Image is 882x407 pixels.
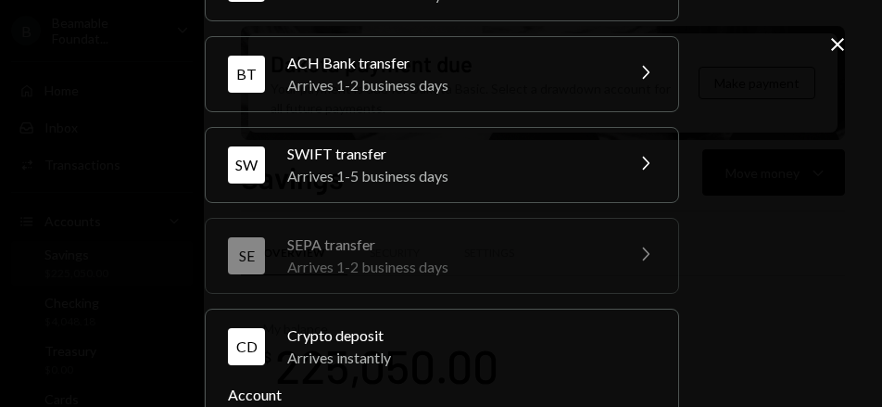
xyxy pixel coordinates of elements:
[228,56,265,93] div: BT
[287,324,656,347] div: Crypto deposit
[287,256,611,278] div: Arrives 1-2 business days
[206,219,678,293] button: SESEPA transferArrives 1-2 business days
[206,310,678,384] button: CDCrypto depositArrives instantly
[287,165,611,187] div: Arrives 1-5 business days
[287,347,656,369] div: Arrives instantly
[287,52,611,74] div: ACH Bank transfer
[228,384,656,406] label: Account
[228,146,265,184] div: SW
[228,237,265,274] div: SE
[228,328,265,365] div: CD
[287,143,611,165] div: SWIFT transfer
[206,128,678,202] button: SWSWIFT transferArrives 1-5 business days
[287,74,611,96] div: Arrives 1-2 business days
[287,234,611,256] div: SEPA transfer
[206,37,678,111] button: BTACH Bank transferArrives 1-2 business days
